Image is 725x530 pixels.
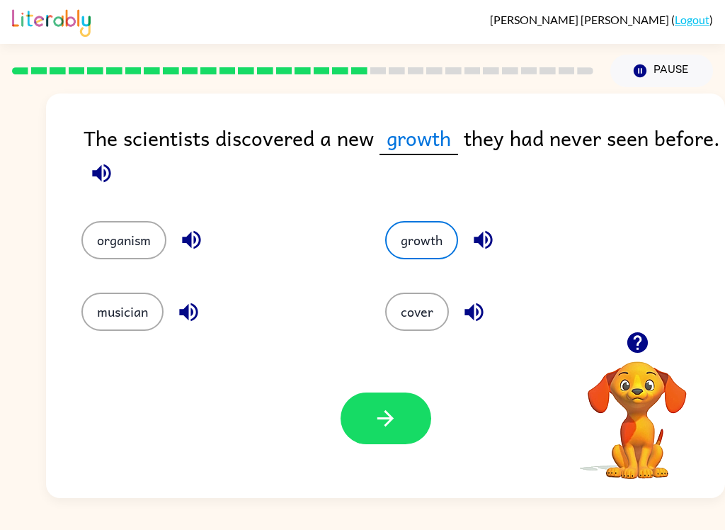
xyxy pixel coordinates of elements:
button: musician [81,293,164,331]
button: cover [385,293,449,331]
div: The scientists discovered a new they had never seen before. [84,122,725,193]
span: [PERSON_NAME] [PERSON_NAME] [490,13,671,26]
button: Pause [610,55,713,87]
button: organism [81,221,166,259]
a: Logout [675,13,709,26]
button: growth [385,221,458,259]
span: growth [379,122,458,155]
video: Your browser must support playing .mp4 files to use Literably. Please try using another browser. [566,339,708,481]
div: ( ) [490,13,713,26]
img: Literably [12,6,91,37]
